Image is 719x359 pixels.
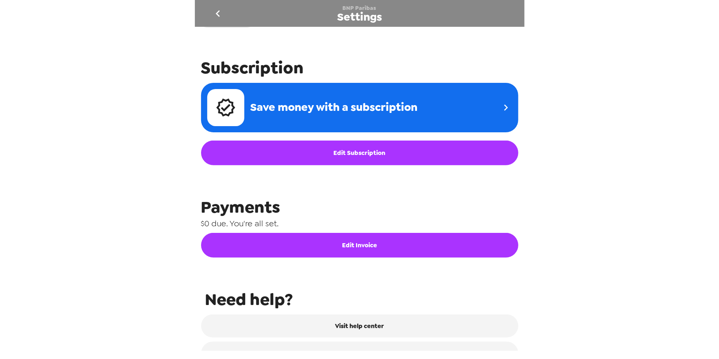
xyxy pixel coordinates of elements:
[251,100,418,115] span: Save money with a subscription
[205,289,518,310] span: Need help?
[201,218,518,229] span: $0 due. You're all set.
[201,314,518,338] a: Visit help center
[201,233,518,258] button: Edit Invoice
[201,141,518,165] a: Edit Subscription
[201,57,518,79] span: Subscription
[201,83,518,132] a: Save money with a subscription
[343,5,377,12] span: BNP Paribas
[337,12,382,23] span: Settings
[201,196,518,218] span: Payments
